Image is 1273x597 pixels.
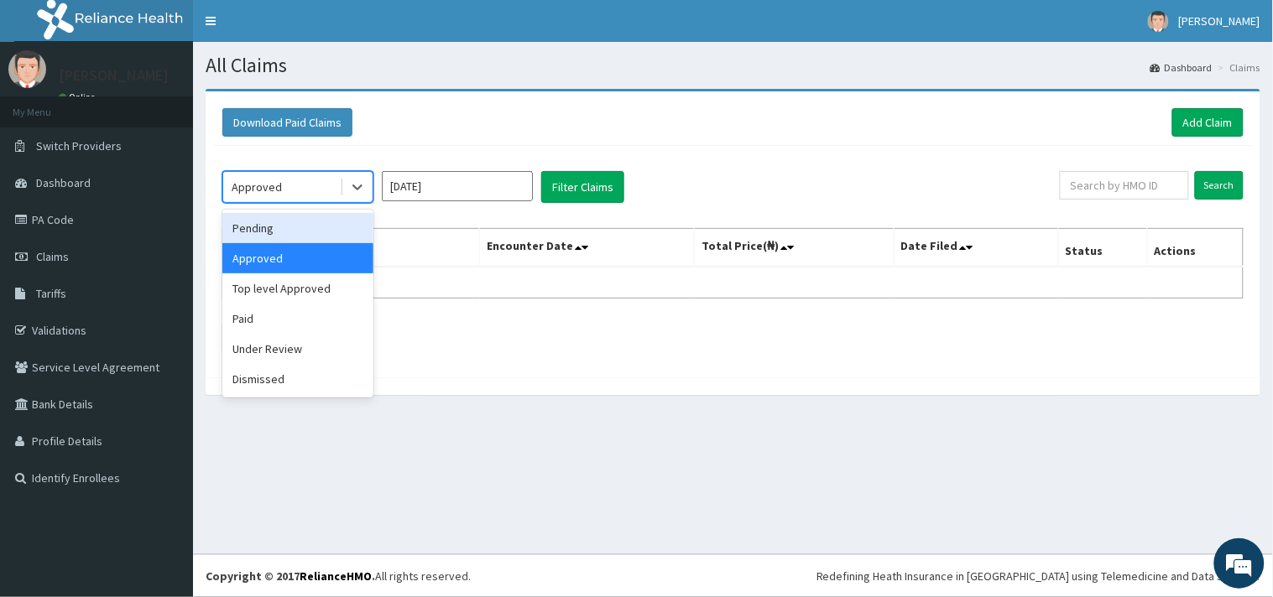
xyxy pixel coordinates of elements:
[232,179,282,195] div: Approved
[222,334,373,364] div: Under Review
[31,84,68,126] img: d_794563401_company_1708531726252_794563401
[1195,171,1244,200] input: Search
[1172,108,1244,137] a: Add Claim
[1179,13,1260,29] span: [PERSON_NAME]
[36,286,66,301] span: Tariffs
[206,55,1260,76] h1: All Claims
[222,108,352,137] button: Download Paid Claims
[193,554,1273,597] footer: All rights reserved.
[1060,171,1189,200] input: Search by HMO ID
[816,568,1260,584] div: Redefining Heath Insurance in [GEOGRAPHIC_DATA] using Telemedicine and Data Science!
[222,364,373,394] div: Dismissed
[382,171,533,201] input: Select Month and Year
[1147,229,1243,267] th: Actions
[1214,60,1260,75] li: Claims
[222,243,373,273] div: Approved
[87,94,282,116] div: Chat with us now
[36,249,69,264] span: Claims
[695,229,894,267] th: Total Price(₦)
[1058,229,1147,267] th: Status
[36,138,122,153] span: Switch Providers
[8,409,320,468] textarea: Type your message and hit 'Enter'
[541,171,624,203] button: Filter Claims
[222,304,373,334] div: Paid
[894,229,1058,267] th: Date Filed
[8,50,46,88] img: User Image
[59,68,169,83] p: [PERSON_NAME]
[1148,11,1169,32] img: User Image
[480,229,695,267] th: Encounter Date
[97,187,232,356] span: We're online!
[1150,60,1213,75] a: Dashboard
[300,568,372,584] a: RelianceHMO
[275,8,316,49] div: Minimize live chat window
[206,568,375,584] strong: Copyright © 2017 .
[59,91,99,103] a: Online
[222,213,373,243] div: Pending
[222,273,373,304] div: Top level Approved
[36,175,91,190] span: Dashboard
